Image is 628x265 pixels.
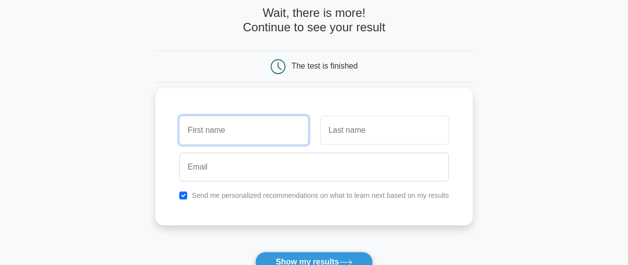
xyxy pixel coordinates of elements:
input: Email [179,153,449,181]
h4: Wait, there is more! Continue to see your result [155,6,473,35]
div: The test is finished [291,62,357,70]
input: Last name [320,116,449,145]
label: Send me personalized recommendations on what to learn next based on my results [192,191,449,199]
input: First name [179,116,308,145]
